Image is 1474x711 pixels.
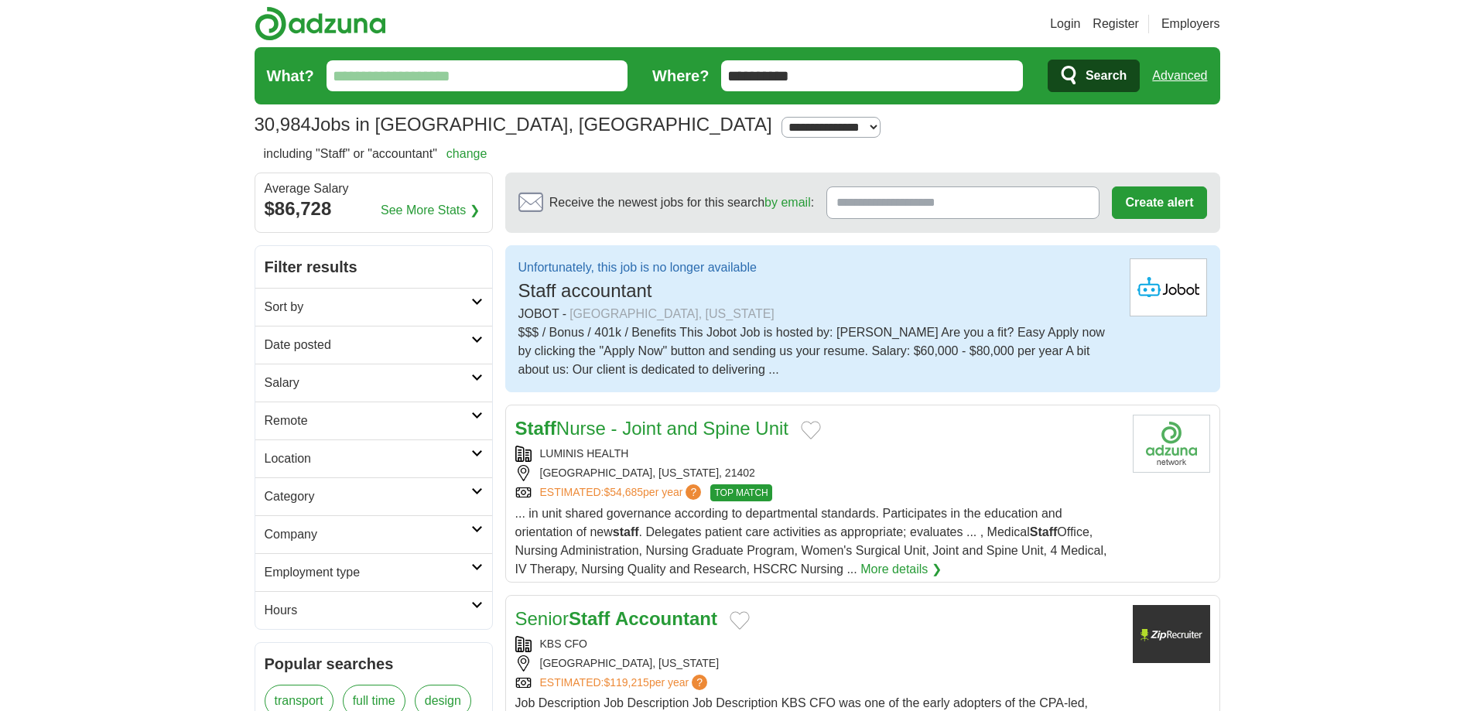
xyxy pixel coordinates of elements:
[710,484,771,501] span: TOP MATCH
[604,486,643,498] span: $54,685
[518,280,652,301] span: Staff accountant
[569,608,610,629] strong: Staff
[265,412,471,430] h2: Remote
[540,484,705,501] a: ESTIMATED:$54,685per year?
[686,484,701,500] span: ?
[264,145,487,163] h2: including "Staff" or "accountant"
[255,515,492,553] a: Company
[604,676,648,689] span: $119,215
[1133,415,1210,473] img: Company logo
[1161,15,1220,33] a: Employers
[265,298,471,316] h2: Sort by
[515,418,789,439] a: StaffNurse - Joint and Spine Unit
[255,6,386,41] img: Adzuna logo
[381,201,480,220] a: See More Stats ❯
[1086,60,1127,91] span: Search
[265,652,483,675] h2: Popular searches
[265,601,471,620] h2: Hours
[1133,605,1210,663] img: Company logo
[255,114,772,135] h1: Jobs in [GEOGRAPHIC_DATA], [GEOGRAPHIC_DATA]
[569,305,775,323] div: [GEOGRAPHIC_DATA], [US_STATE]
[265,374,471,392] h2: Salary
[1048,60,1140,92] button: Search
[515,446,1120,462] div: LUMINIS HEALTH
[515,507,1107,576] span: ... in unit shared governance according to departmental standards. Participates in the education ...
[801,421,821,439] button: Add to favorite jobs
[265,336,471,354] h2: Date posted
[1050,15,1080,33] a: Login
[265,195,483,223] div: $86,728
[255,111,311,138] span: 30,984
[518,258,757,277] p: Unfortunately, this job is no longer available
[265,487,471,506] h2: Category
[255,246,492,288] h2: Filter results
[265,450,471,468] h2: Location
[652,64,709,87] label: Where?
[265,525,471,544] h2: Company
[515,418,556,439] strong: Staff
[265,183,483,195] div: Average Salary
[446,147,487,160] a: change
[540,675,711,691] a: ESTIMATED:$119,215per year?
[515,465,1120,481] div: [GEOGRAPHIC_DATA], [US_STATE], 21402
[267,64,314,87] label: What?
[515,636,1120,652] div: KBS CFO
[255,591,492,629] a: Hours
[255,326,492,364] a: Date posted
[518,323,1117,379] div: $$$ / Bonus / 401k / Benefits This Jobot Job is hosted by: [PERSON_NAME] Are you a fit? Easy Appl...
[265,563,471,582] h2: Employment type
[518,305,1117,323] div: JOBOT
[563,305,566,323] span: -
[1152,60,1207,91] a: Advanced
[860,560,942,579] a: More details ❯
[730,611,750,630] button: Add to favorite jobs
[1093,15,1139,33] a: Register
[1030,525,1058,538] strong: Staff
[549,193,814,212] span: Receive the newest jobs for this search :
[255,553,492,591] a: Employment type
[255,477,492,515] a: Category
[692,675,707,690] span: ?
[255,288,492,326] a: Sort by
[1130,258,1207,316] img: Careerbuilder (DPG) logo
[515,655,1120,672] div: [GEOGRAPHIC_DATA], [US_STATE]
[515,608,717,629] a: SeniorStaff Accountant
[255,364,492,402] a: Salary
[1112,186,1206,219] button: Create alert
[764,196,811,209] a: by email
[615,608,717,629] strong: Accountant
[255,439,492,477] a: Location
[613,525,639,538] strong: staff
[255,402,492,439] a: Remote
